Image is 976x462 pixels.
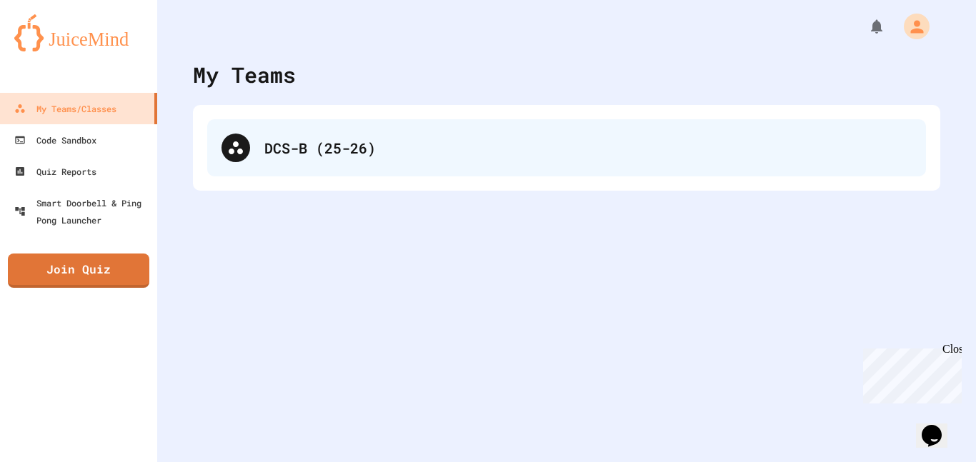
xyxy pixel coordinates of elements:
[207,119,926,176] div: DCS-B (25-26)
[857,343,962,403] iframe: chat widget
[8,253,149,288] a: Join Quiz
[916,405,962,448] iframe: chat widget
[14,163,96,180] div: Quiz Reports
[14,100,116,117] div: My Teams/Classes
[14,194,151,229] div: Smart Doorbell & Ping Pong Launcher
[6,6,99,91] div: Chat with us now!Close
[14,131,96,149] div: Code Sandbox
[889,10,933,43] div: My Account
[14,14,143,51] img: logo-orange.svg
[193,59,296,91] div: My Teams
[264,137,912,159] div: DCS-B (25-26)
[842,14,889,39] div: My Notifications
